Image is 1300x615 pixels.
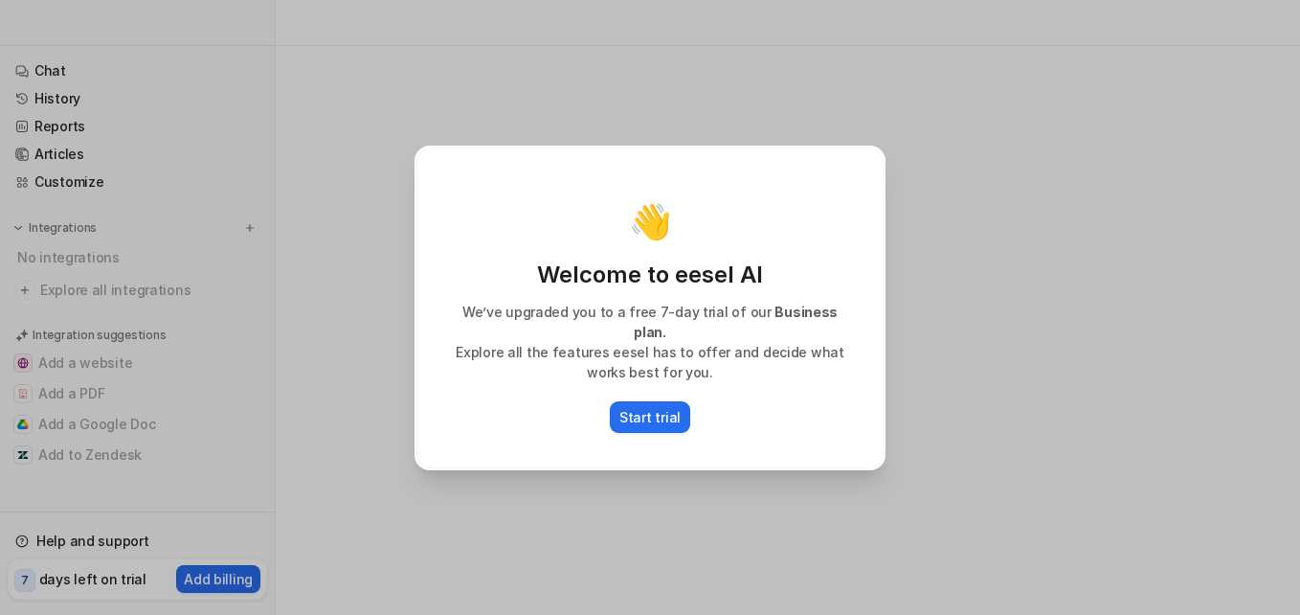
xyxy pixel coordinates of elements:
p: Start trial [619,407,681,427]
p: We’ve upgraded you to a free 7-day trial of our [437,302,863,342]
p: 👋 [629,202,672,240]
button: Start trial [610,401,690,433]
p: Welcome to eesel AI [437,260,863,290]
p: Explore all the features eesel has to offer and decide what works best for you. [437,342,863,382]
